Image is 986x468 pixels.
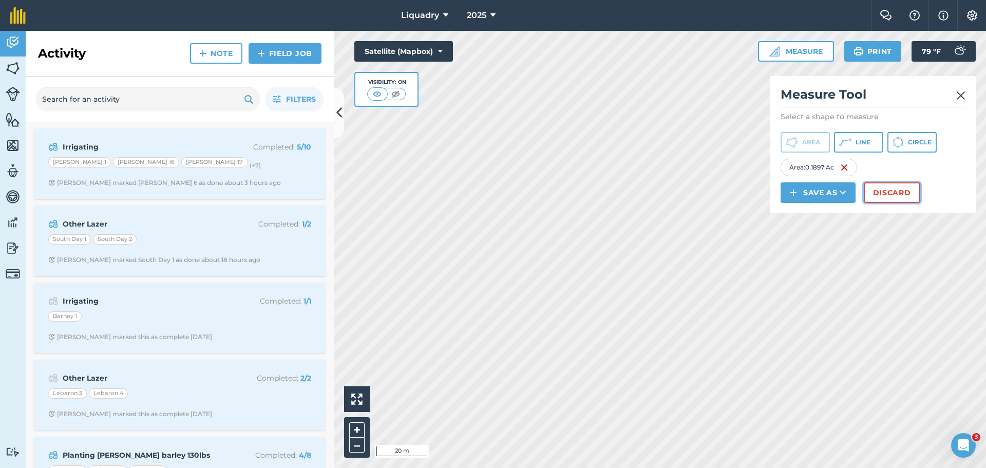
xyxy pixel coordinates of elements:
[63,295,225,307] strong: Irrigating
[951,433,976,458] iframe: Intercom live chat
[302,219,311,229] strong: 1 / 2
[48,333,55,340] img: Clock with arrow pointing clockwise
[880,10,892,21] img: Two speech bubbles overlapping with the left bubble in the forefront
[781,182,856,203] button: Save as
[48,179,55,186] img: Clock with arrow pointing clockwise
[300,373,311,383] strong: 2 / 2
[48,372,58,384] img: svg+xml;base64,PD94bWwgdmVyc2lvbj0iMS4wIiBlbmNvZGluZz0idXRmLTgiPz4KPCEtLSBHZW5lcmF0b3I6IEFkb2JlIE...
[93,234,137,245] div: South Day 2
[6,215,20,230] img: svg+xml;base64,PD94bWwgdmVyc2lvbj0iMS4wIiBlbmNvZGluZz0idXRmLTgiPz4KPCEtLSBHZW5lcmF0b3I6IEFkb2JlIE...
[887,132,937,153] button: Circle
[6,163,20,179] img: svg+xml;base64,PD94bWwgdmVyc2lvbj0iMS4wIiBlbmNvZGluZz0idXRmLTgiPz4KPCEtLSBHZW5lcmF0b3I6IEFkb2JlIE...
[38,45,86,62] h2: Activity
[63,218,225,230] strong: Other Lazer
[40,289,319,347] a: IrrigatingCompleted: 1/1Barney 1Clock with arrow pointing clockwise[PERSON_NAME] marked this as c...
[6,240,20,256] img: svg+xml;base64,PD94bWwgdmVyc2lvbj0iMS4wIiBlbmNvZGluZz0idXRmLTgiPz4KPCEtLSBHZW5lcmF0b3I6IEFkb2JlIE...
[297,142,311,152] strong: 5 / 10
[922,41,941,62] span: 79 ° F
[769,46,780,57] img: Ruler icon
[949,41,970,62] img: svg+xml;base64,PD94bWwgdmVyc2lvbj0iMS4wIiBlbmNvZGluZz0idXRmLTgiPz4KPCEtLSBHZW5lcmF0b3I6IEFkb2JlIE...
[6,35,20,50] img: svg+xml;base64,PD94bWwgdmVyc2lvbj0iMS4wIiBlbmNvZGluZz0idXRmLTgiPz4KPCEtLSBHZW5lcmF0b3I6IEFkb2JlIE...
[972,433,980,441] span: 3
[467,9,486,22] span: 2025
[6,61,20,76] img: svg+xml;base64,PHN2ZyB4bWxucz0iaHR0cDovL3d3dy53My5vcmcvMjAwMC9zdmciIHdpZHRoPSI1NiIgaGVpZ2h0PSI2MC...
[6,87,20,101] img: svg+xml;base64,PD94bWwgdmVyc2lvbj0iMS4wIiBlbmNvZGluZz0idXRmLTgiPz4KPCEtLSBHZW5lcmF0b3I6IEFkb2JlIE...
[908,138,932,146] span: Circle
[854,45,863,58] img: svg+xml;base64,PHN2ZyB4bWxucz0iaHR0cDovL3d3dy53My5vcmcvMjAwMC9zdmciIHdpZHRoPSIxOSIgaGVpZ2h0PSIyNC...
[40,366,319,424] a: Other LazerCompleted: 2/2Lebaron 3Lebaron 4Clock with arrow pointing clockwise[PERSON_NAME] marke...
[856,138,870,146] span: Line
[230,218,311,230] p: Completed :
[190,43,242,64] a: Note
[304,296,311,306] strong: 1 / 1
[802,138,820,146] span: Area
[844,41,902,62] button: Print
[48,141,58,153] img: svg+xml;base64,PD94bWwgdmVyc2lvbj0iMS4wIiBlbmNvZGluZz0idXRmLTgiPz4KPCEtLSBHZW5lcmF0b3I6IEFkb2JlIE...
[48,410,55,417] img: Clock with arrow pointing clockwise
[249,43,321,64] a: Field Job
[354,41,453,62] button: Satellite (Mapbox)
[912,41,976,62] button: 79 °F
[48,295,58,307] img: svg+xml;base64,PD94bWwgdmVyc2lvbj0iMS4wIiBlbmNvZGluZz0idXRmLTgiPz4KPCEtLSBHZW5lcmF0b3I6IEFkb2JlIE...
[244,93,254,105] img: svg+xml;base64,PHN2ZyB4bWxucz0iaHR0cDovL3d3dy53My5vcmcvMjAwMC9zdmciIHdpZHRoPSIxOSIgaGVpZ2h0PSIyNC...
[48,256,260,264] div: [PERSON_NAME] marked South Day 1 as done about 18 hours ago
[781,159,857,176] div: Area : 0.1897 Ac
[6,189,20,204] img: svg+xml;base64,PD94bWwgdmVyc2lvbj0iMS4wIiBlbmNvZGluZz0idXRmLTgiPz4KPCEtLSBHZW5lcmF0b3I6IEFkb2JlIE...
[48,256,55,263] img: Clock with arrow pointing clockwise
[351,394,363,405] img: Four arrows, one pointing top left, one top right, one bottom right and the last bottom left
[10,7,26,24] img: fieldmargin Logo
[48,218,58,230] img: svg+xml;base64,PD94bWwgdmVyc2lvbj0iMS4wIiBlbmNvZGluZz0idXRmLTgiPz4KPCEtLSBHZW5lcmF0b3I6IEFkb2JlIE...
[401,9,439,22] span: Liquadry
[250,162,261,169] small: (+ 7 )
[367,78,406,86] div: Visibility: On
[840,161,848,174] img: svg+xml;base64,PHN2ZyB4bWxucz0iaHR0cDovL3d3dy53My5vcmcvMjAwMC9zdmciIHdpZHRoPSIxNiIgaGVpZ2h0PSIyNC...
[89,388,128,399] div: Lebaron 4
[40,212,319,270] a: Other LazerCompleted: 1/2South Day 1South Day 2Clock with arrow pointing clockwise[PERSON_NAME] m...
[48,157,111,167] div: [PERSON_NAME] 1
[781,86,965,107] h2: Measure Tool
[956,89,965,102] img: svg+xml;base64,PHN2ZyB4bWxucz0iaHR0cDovL3d3dy53My5vcmcvMjAwMC9zdmciIHdpZHRoPSIyMiIgaGVpZ2h0PSIzMC...
[48,333,212,341] div: [PERSON_NAME] marked this as complete [DATE]
[36,87,260,111] input: Search for an activity
[6,267,20,281] img: svg+xml;base64,PD94bWwgdmVyc2lvbj0iMS4wIiBlbmNvZGluZz0idXRmLTgiPz4KPCEtLSBHZW5lcmF0b3I6IEFkb2JlIE...
[286,93,316,105] span: Filters
[40,135,319,193] a: IrrigatingCompleted: 5/10[PERSON_NAME] 1[PERSON_NAME] 16[PERSON_NAME] 17(+7)Clock with arrow poin...
[63,141,225,153] strong: Irrigating
[6,112,20,127] img: svg+xml;base64,PHN2ZyB4bWxucz0iaHR0cDovL3d3dy53My5vcmcvMjAwMC9zdmciIHdpZHRoPSI1NiIgaGVpZ2h0PSI2MC...
[230,372,311,384] p: Completed :
[265,87,324,111] button: Filters
[230,141,311,153] p: Completed :
[113,157,179,167] div: [PERSON_NAME] 16
[834,132,883,153] button: Line
[790,186,797,199] img: svg+xml;base64,PHN2ZyB4bWxucz0iaHR0cDovL3d3dy53My5vcmcvMjAwMC9zdmciIHdpZHRoPSIxNCIgaGVpZ2h0PSIyNC...
[258,47,265,60] img: svg+xml;base64,PHN2ZyB4bWxucz0iaHR0cDovL3d3dy53My5vcmcvMjAwMC9zdmciIHdpZHRoPSIxNCIgaGVpZ2h0PSIyNC...
[299,451,311,460] strong: 4 / 8
[349,422,365,438] button: +
[781,132,830,153] button: Area
[6,138,20,153] img: svg+xml;base64,PHN2ZyB4bWxucz0iaHR0cDovL3d3dy53My5vcmcvMjAwMC9zdmciIHdpZHRoPSI1NiIgaGVpZ2h0PSI2MC...
[371,89,384,99] img: svg+xml;base64,PHN2ZyB4bWxucz0iaHR0cDovL3d3dy53My5vcmcvMjAwMC9zdmciIHdpZHRoPSI1MCIgaGVpZ2h0PSI0MC...
[230,450,311,461] p: Completed :
[349,438,365,453] button: –
[908,10,921,21] img: A question mark icon
[48,388,87,399] div: Lebaron 3
[48,234,91,245] div: South Day 1
[48,179,281,187] div: [PERSON_NAME] marked [PERSON_NAME] 6 as done about 3 hours ago
[230,295,311,307] p: Completed :
[199,47,206,60] img: svg+xml;base64,PHN2ZyB4bWxucz0iaHR0cDovL3d3dy53My5vcmcvMjAwMC9zdmciIHdpZHRoPSIxNCIgaGVpZ2h0PSIyNC...
[938,9,949,22] img: svg+xml;base64,PHN2ZyB4bWxucz0iaHR0cDovL3d3dy53My5vcmcvMjAwMC9zdmciIHdpZHRoPSIxNyIgaGVpZ2h0PSIxNy...
[48,449,58,461] img: svg+xml;base64,PD94bWwgdmVyc2lvbj0iMS4wIiBlbmNvZGluZz0idXRmLTgiPz4KPCEtLSBHZW5lcmF0b3I6IEFkb2JlIE...
[864,182,920,203] button: Discard
[966,10,978,21] img: A cog icon
[48,311,82,322] div: Barney 1
[6,447,20,457] img: svg+xml;base64,PD94bWwgdmVyc2lvbj0iMS4wIiBlbmNvZGluZz0idXRmLTgiPz4KPCEtLSBHZW5lcmF0b3I6IEFkb2JlIE...
[389,89,402,99] img: svg+xml;base64,PHN2ZyB4bWxucz0iaHR0cDovL3d3dy53My5vcmcvMjAwMC9zdmciIHdpZHRoPSI1MCIgaGVpZ2h0PSI0MC...
[758,41,834,62] button: Measure
[48,410,212,418] div: [PERSON_NAME] marked this as complete [DATE]
[181,157,248,167] div: [PERSON_NAME] 17
[63,372,225,384] strong: Other Lazer
[781,111,965,122] p: Select a shape to measure
[63,450,225,461] strong: Planting [PERSON_NAME] barley 130lbs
